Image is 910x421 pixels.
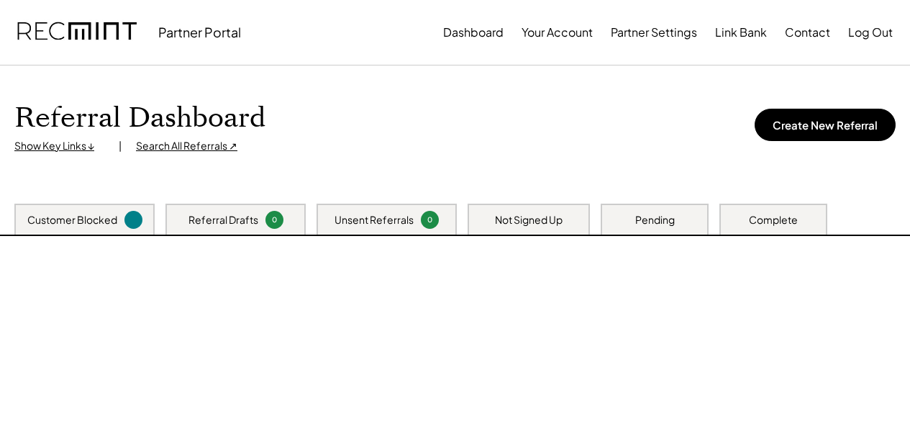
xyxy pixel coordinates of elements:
button: Contact [785,18,830,47]
div: Unsent Referrals [335,213,414,227]
div: Customer Blocked [27,213,117,227]
button: Dashboard [443,18,504,47]
div: Not Signed Up [495,213,563,227]
div: 0 [268,214,281,225]
button: Your Account [522,18,593,47]
div: Pending [635,213,675,227]
div: | [119,139,122,153]
div: Show Key Links ↓ [14,139,104,153]
img: recmint-logotype%403x.png [17,8,137,57]
div: Complete [749,213,798,227]
div: 0 [423,214,437,225]
button: Create New Referral [755,109,896,141]
button: Log Out [848,18,893,47]
div: Search All Referrals ↗ [136,139,237,153]
button: Link Bank [715,18,767,47]
div: Referral Drafts [188,213,258,227]
div: Partner Portal [158,24,241,40]
h1: Referral Dashboard [14,101,265,135]
button: Partner Settings [611,18,697,47]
